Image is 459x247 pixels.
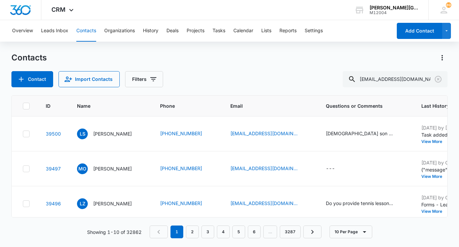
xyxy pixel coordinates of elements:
[326,130,393,137] div: [DEMOGRAPHIC_DATA] son ~4.4 UTR
[305,20,323,42] button: Settings
[46,102,51,109] span: ID
[93,130,132,137] p: [PERSON_NAME]
[370,5,419,10] div: account name
[12,20,33,42] button: Overview
[46,166,61,171] a: Navigate to contact details page for Marvin Orozco
[93,200,132,207] p: [PERSON_NAME]
[41,20,68,42] button: Leads Inbox
[160,130,202,137] a: [PHONE_NUMBER]
[143,20,158,42] button: History
[279,20,297,42] button: Reports
[230,165,310,173] div: Email - mrorozco258@yahoo.com - Select to Edit Field
[230,102,300,109] span: Email
[230,200,298,207] a: [EMAIL_ADDRESS][DOMAIN_NAME]
[213,20,225,42] button: Tasks
[160,200,214,208] div: Phone - (336) 210-6778 - Select to Edit Field
[326,200,405,208] div: Questions or Comments - Do you provide tennis lesson? Thanks! - Select to Edit Field
[46,131,61,137] a: Navigate to contact details page for Lakshmi Sundaresan
[187,20,204,42] button: Projects
[77,129,88,139] span: LS
[261,20,271,42] button: Lists
[51,6,66,13] span: CRM
[232,226,245,238] a: Page 5
[326,165,335,173] div: ---
[77,198,144,209] div: Name - Lingxi Zhao - Select to Edit Field
[326,102,405,109] span: Questions or Comments
[77,198,88,209] span: LZ
[330,226,372,238] button: 10 Per Page
[186,226,199,238] a: Page 2
[125,71,163,87] button: Filters
[446,2,451,8] span: 89
[421,175,447,179] button: View More
[343,71,448,87] input: Search Contacts
[59,71,120,87] button: Import Contacts
[93,165,132,172] p: [PERSON_NAME]
[437,52,448,63] button: Actions
[230,130,310,138] div: Email - laxmisundaresan@gmail.com - Select to Edit Field
[446,2,451,8] div: notifications count
[160,165,214,173] div: Phone - +1 (206) 778-6908 - Select to Edit Field
[230,165,298,172] a: [EMAIL_ADDRESS][DOMAIN_NAME]
[433,74,444,85] button: Clear
[421,140,447,144] button: View More
[104,20,135,42] button: Organizations
[77,129,144,139] div: Name - Lakshmi Sundaresan - Select to Edit Field
[248,226,261,238] a: Page 6
[370,10,419,15] div: account id
[77,102,134,109] span: Name
[303,226,321,238] a: Next Page
[160,200,202,207] a: [PHONE_NUMBER]
[421,209,447,213] button: View More
[326,130,405,138] div: Questions or Comments - 10yo son ~4.4 UTR - Select to Edit Field
[233,20,253,42] button: Calendar
[87,229,142,236] p: Showing 1-10 of 32862
[397,23,442,39] button: Add Contact
[166,20,179,42] button: Deals
[76,20,96,42] button: Contacts
[150,226,321,238] nav: Pagination
[11,53,47,63] h1: Contacts
[170,226,183,238] em: 1
[77,163,144,174] div: Name - Marvin Orozco - Select to Edit Field
[77,163,88,174] span: MO
[160,102,204,109] span: Phone
[46,201,61,206] a: Navigate to contact details page for Lingxi Zhao
[230,200,310,208] div: Email - susiezhao1012@gmail.com - Select to Edit Field
[11,71,53,87] button: Add Contact
[201,226,214,238] a: Page 3
[230,130,298,137] a: [EMAIL_ADDRESS][DOMAIN_NAME]
[280,226,301,238] a: Page 3287
[326,200,393,207] div: Do you provide tennis lesson? Thanks!
[160,165,202,172] a: [PHONE_NUMBER]
[160,130,214,138] div: Phone - (925) 360-7357 - Select to Edit Field
[326,165,347,173] div: Questions or Comments - - Select to Edit Field
[217,226,230,238] a: Page 4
